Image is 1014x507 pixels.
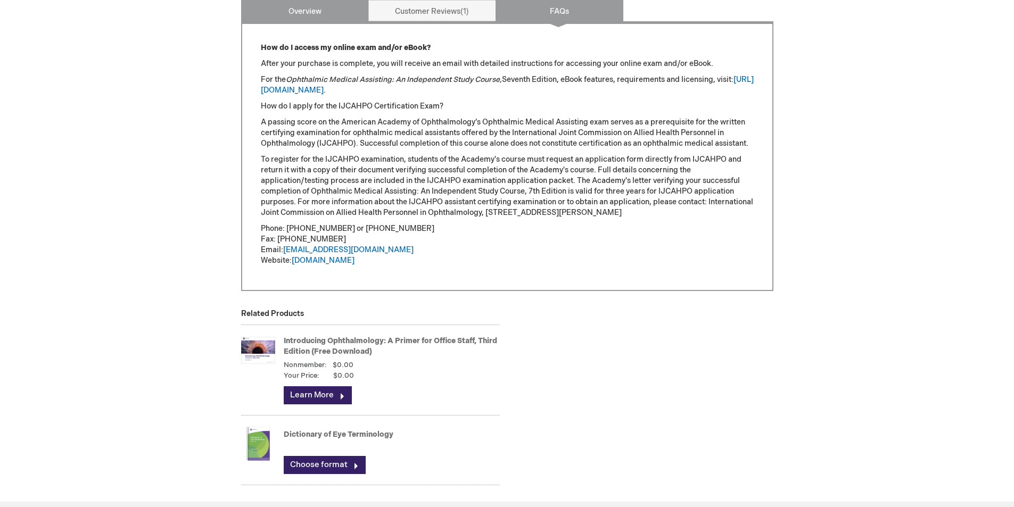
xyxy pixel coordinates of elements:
p: How do I apply for the IJCAHPO Certification Exam? [261,101,754,112]
a: [DOMAIN_NAME] [292,256,355,265]
strong: How do I access my online exam and/or eBook? [261,43,431,52]
span: $0.00 [333,361,353,369]
strong: Nonmember: [284,360,327,370]
p: To register for the IJCAHPO examination, students of the Academy's course must request an applica... [261,154,754,218]
p: For the Seventh Edition, eBook features, requirements and licensing, visit: . [261,74,754,96]
strong: Your Price: [284,371,319,381]
a: Introducing Ophthalmology: A Primer for Office Staff, Third Edition (Free Download) [284,336,497,356]
img: Dictionary of Eye Terminology [241,422,275,465]
a: [EMAIL_ADDRESS][DOMAIN_NAME] [283,245,414,254]
p: A passing score on the American Academy of Ophthalmology’s Ophthalmic Medical Assisting exam serv... [261,117,754,149]
a: Choose format [284,456,366,474]
a: Learn More [284,386,352,404]
img: Introducing Ophthalmology: A Primer for Office Staff, Third Edition (Free Download) [241,329,275,371]
strong: Related Products [241,309,304,318]
span: $0.00 [321,371,354,381]
em: Ophthalmic Medical Assisting: An Independent Study Course, [286,75,502,84]
span: 1 [460,7,469,16]
a: Dictionary of Eye Terminology [284,430,393,439]
p: After your purchase is complete, you will receive an email with detailed instructions for accessi... [261,59,754,69]
p: Phone: [PHONE_NUMBER] or [PHONE_NUMBER] Fax: [PHONE_NUMBER] Email: Website: [261,223,754,266]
